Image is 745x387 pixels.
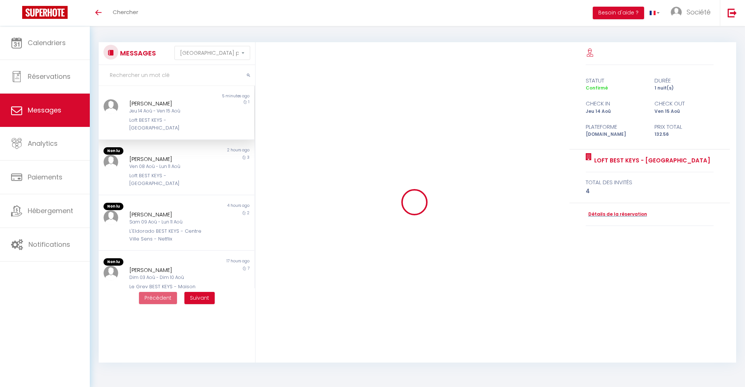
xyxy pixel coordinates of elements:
[118,45,156,61] h3: MESSAGES
[581,76,650,85] div: statut
[592,156,710,165] a: Loft BEST KEYS - [GEOGRAPHIC_DATA]
[184,292,215,304] button: Next
[103,155,118,169] img: ...
[728,8,737,17] img: logout
[103,203,123,210] span: Non lu
[129,155,210,164] div: [PERSON_NAME]
[103,258,123,266] span: Non lu
[176,147,254,155] div: 2 hours ago
[581,131,650,138] div: [DOMAIN_NAME]
[586,85,608,91] span: Confirmé
[129,163,210,170] div: Ven 08 Aoû - Lun 11 Aoû
[650,108,719,115] div: Ven 15 Aoû
[103,266,118,280] img: ...
[650,122,719,131] div: Prix total
[687,7,711,17] span: Société
[113,8,138,16] span: Chercher
[28,172,62,182] span: Paiements
[190,294,209,302] span: Suivant
[650,76,719,85] div: durée
[129,172,210,187] div: Loft BEST KEYS - [GEOGRAPHIC_DATA]
[671,7,682,18] img: ...
[176,258,254,266] div: 17 hours ago
[650,85,719,92] div: 1 nuit(s)
[247,210,249,216] span: 2
[28,72,71,81] span: Réservations
[99,65,255,86] input: Rechercher un mot clé
[129,266,210,275] div: [PERSON_NAME]
[129,274,210,281] div: Dim 03 Aoû - Dim 10 Aoû
[581,108,650,115] div: Jeu 14 Aoû
[144,294,171,302] span: Précédent
[129,210,210,219] div: [PERSON_NAME]
[248,99,249,105] span: 1
[650,99,719,108] div: check out
[28,105,61,115] span: Messages
[586,211,647,218] a: Détails de la réservation
[129,108,210,115] div: Jeu 14 Aoû - Ven 15 Aoû
[248,266,249,271] span: 7
[103,99,118,114] img: ...
[129,117,210,132] div: Loft BEST KEYS - [GEOGRAPHIC_DATA]
[129,283,210,298] div: Le Grey BEST KEYS - Maison Duplex - Centre ville
[176,93,254,99] div: 5 minutes ago
[28,139,58,148] span: Analytics
[176,203,254,210] div: 4 hours ago
[139,292,177,304] button: Previous
[650,131,719,138] div: 132.56
[22,6,68,19] img: Super Booking
[586,178,714,187] div: total des invités
[129,228,210,243] div: L'Eldorado BEST KEYS - Centre Ville Sens - Netflix
[581,122,650,131] div: Plateforme
[129,219,210,226] div: Sam 09 Aoû - Lun 11 Aoû
[103,210,118,225] img: ...
[28,240,70,249] span: Notifications
[129,99,210,108] div: [PERSON_NAME]
[586,187,714,196] div: 4
[581,99,650,108] div: check in
[593,7,644,19] button: Besoin d'aide ?
[28,38,66,47] span: Calendriers
[28,206,73,215] span: Hébergement
[103,147,123,155] span: Non lu
[247,155,249,160] span: 3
